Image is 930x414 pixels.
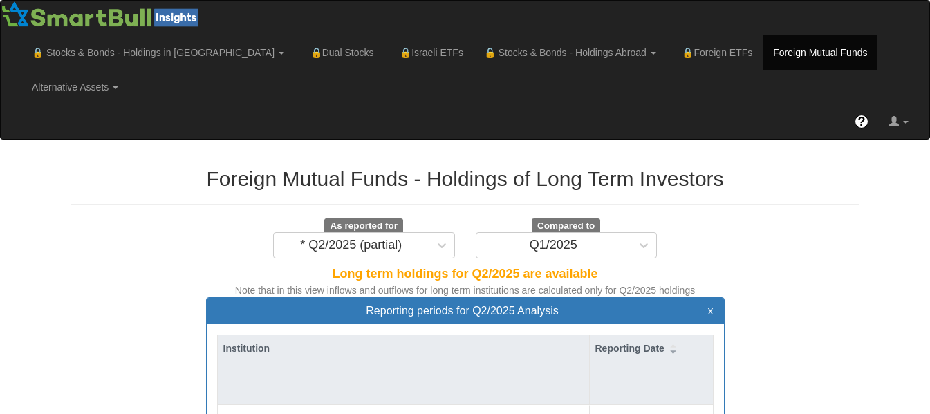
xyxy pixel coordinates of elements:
img: Smartbull [1,1,204,28]
a: 🔒Foreign ETFs [667,35,763,70]
a: 🔒Dual Stocks [295,35,384,70]
a: Alternative Assets [21,70,129,104]
span: ? [858,115,866,129]
div: * Q2/2025 (partial) [300,238,402,252]
div: Q1/2025 [530,238,577,252]
div: Institution [218,335,589,361]
a: ? [844,104,879,139]
h2: Foreign Mutual Funds - Holdings of Long Term Investors [71,167,859,190]
a: 🔒 Stocks & Bonds - Holdings Abroad [474,35,667,70]
div: Reporting Date [590,335,713,361]
span: As reported for [324,218,403,234]
a: Foreign Mutual Funds [763,35,877,70]
div: Note that in this view inflows and outflows for long term institutions are calculated only for Q2... [71,283,859,297]
span: Compared to [532,218,600,234]
a: 🔒Israeli ETFs [384,35,473,70]
button: x [708,305,714,317]
div: Long term holdings for Q2/2025 are available [71,265,859,283]
a: 🔒 Stocks & Bonds - Holdings in [GEOGRAPHIC_DATA] [21,35,295,70]
span: Reporting periods for Q2/2025 Analysis [366,305,558,317]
